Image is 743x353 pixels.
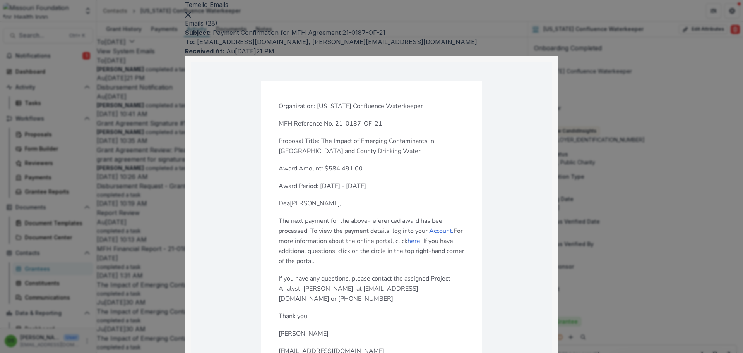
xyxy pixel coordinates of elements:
[185,37,558,46] p: [EMAIL_ADDRESS][DOMAIN_NAME], [PERSON_NAME][EMAIL_ADDRESS][DOMAIN_NAME]
[452,227,454,235] a: .
[279,181,464,191] p: Award Period: [DATE] - [DATE]
[279,164,464,174] p: Award Amount: $584,491.00
[279,198,464,208] p: Dea[PERSON_NAME],
[429,227,452,235] a: Account
[279,274,464,304] p: If you have any questions, please contact the assigned Project Analyst, [PERSON_NAME], at [EMAIL_...
[407,237,420,245] a: here
[185,38,195,46] b: To:
[279,136,464,156] p: Proposal Title: The Impact of Emerging Contaminants in [GEOGRAPHIC_DATA] and County Drinking Water
[185,9,191,19] button: Close
[185,28,558,37] p: Payment Confirmation for MFH Agreement 21-0187-OF-21
[279,311,464,321] p: Thank you,
[185,47,224,55] b: Received At:
[279,119,464,129] p: MFH Reference No. 21-0187-OF-21
[185,29,211,36] b: Subject:
[279,216,464,266] p: The next payment for the above-referenced award has been processed. To view the payment details, ...
[279,329,464,339] p: [PERSON_NAME]
[185,46,558,56] p: Au[DATE]21 PM
[279,101,464,111] p: Organization: [US_STATE] Confluence Waterkeeper
[185,19,558,28] p: Emails ( 28 )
